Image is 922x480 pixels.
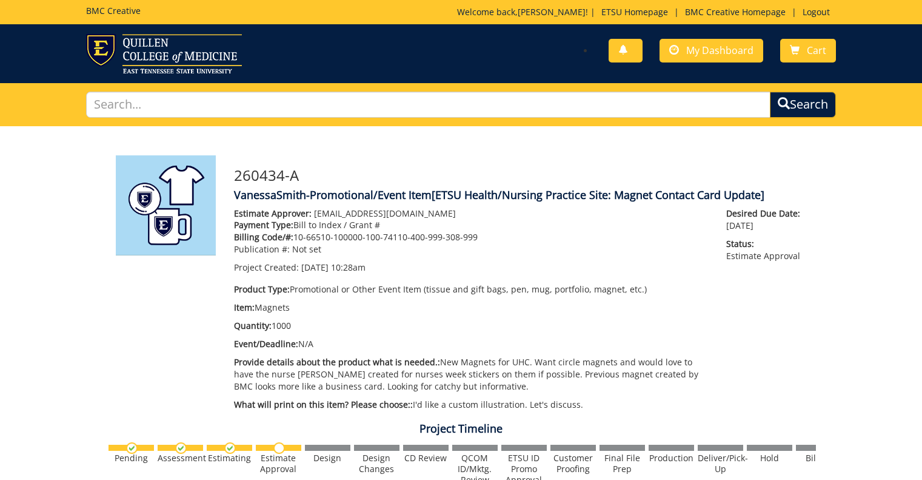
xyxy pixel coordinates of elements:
p: 1000 [234,320,709,332]
div: Assessment [158,453,203,464]
span: Event/Deadline: [234,338,298,350]
div: Billing [796,453,841,464]
div: Final File Prep [600,453,645,475]
span: Provide details about the product what is needed.: [234,356,440,368]
p: Welcome back, ! | | | [457,6,836,18]
h4: VanessaSmith-Promotional/Event Item [234,189,807,201]
p: [DATE] [726,208,806,232]
div: Deliver/Pick-Up [698,453,743,475]
span: Billing Code/#: [234,231,293,243]
img: Product featured image [116,155,216,255]
p: New Magnets for UHC. Want circle magnets and would love to have the nurse [PERSON_NAME] created f... [234,356,709,393]
span: Project Created: [234,262,299,273]
div: Estimate Approval [256,453,301,475]
span: Not set [292,243,321,255]
img: ETSU logo [86,34,242,73]
img: no [273,442,285,454]
h3: 260434-A [234,167,807,183]
span: Item: [234,302,255,313]
p: Bill to Index / Grant # [234,219,709,231]
p: 10-66510-100000-100-74110-400-999-308-999 [234,231,709,243]
a: [PERSON_NAME] [518,6,586,18]
a: Cart [780,39,836,63]
div: Pending [109,453,154,464]
p: Estimate Approval [726,238,806,262]
input: Search... [86,92,771,118]
span: Publication #: [234,243,290,255]
div: CD Review [403,453,449,464]
span: [ETSU Health/Nursing Practice Site: Magnet Contact Card Update] [432,188,764,202]
div: Hold [747,453,792,464]
div: Design Changes [354,453,399,475]
span: What will print on this item? Please choose:: [234,399,413,410]
p: [EMAIL_ADDRESS][DOMAIN_NAME] [234,208,709,220]
span: Status: [726,238,806,250]
img: checkmark [224,442,236,454]
div: Customer Proofing [550,453,596,475]
div: Production [649,453,694,464]
p: Promotional or Other Event Item (tissue and gift bags, pen, mug, portfolio, magnet, etc.) [234,283,709,296]
span: Product Type: [234,283,290,295]
span: My Dashboard [686,44,753,57]
h4: Project Timeline [107,423,816,435]
img: checkmark [126,442,138,454]
a: BMC Creative Homepage [679,6,792,18]
a: My Dashboard [660,39,763,63]
span: Cart [807,44,826,57]
span: Desired Due Date: [726,208,806,220]
p: N/A [234,338,709,350]
div: Design [305,453,350,464]
span: Estimate Approver: [234,208,312,219]
a: ETSU Homepage [595,6,674,18]
span: Quantity: [234,320,272,331]
img: checkmark [175,442,187,454]
span: Payment Type: [234,219,293,231]
p: I'd like a custom illustration. Let's discuss. [234,399,709,411]
a: Logout [797,6,836,18]
span: [DATE] 10:28am [301,262,366,273]
button: Search [770,92,836,118]
div: Estimating [207,453,252,464]
p: Magnets [234,302,709,314]
h5: BMC Creative [86,6,141,15]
